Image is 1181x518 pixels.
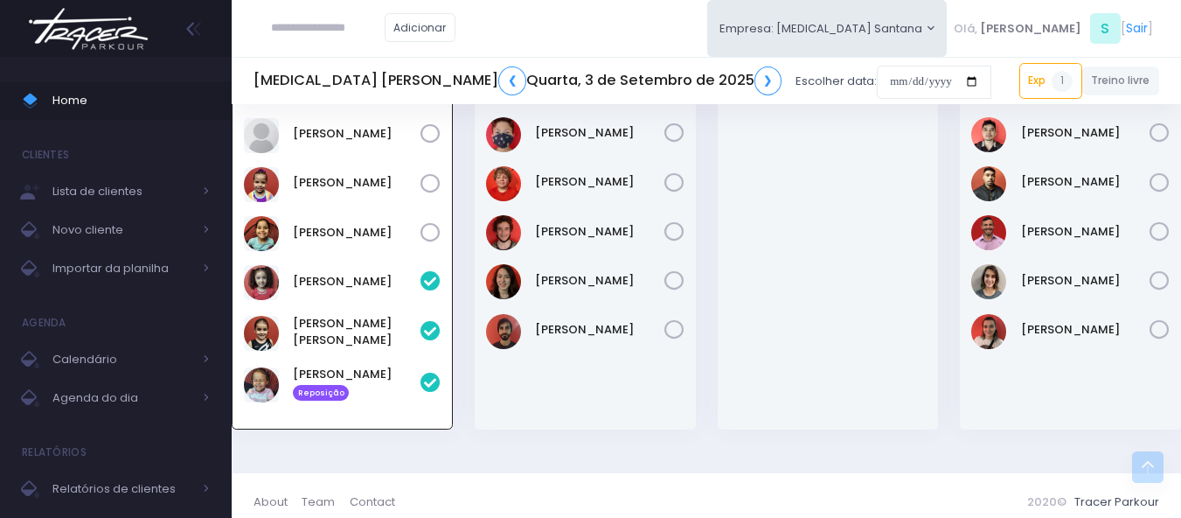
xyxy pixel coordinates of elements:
[244,167,279,202] img: Maria Cecília Menezes Rodrigues
[244,265,279,300] img: Helena Pires de Queiroz Melo
[52,257,192,280] span: Importar da planilha
[52,219,192,241] span: Novo cliente
[1021,124,1150,142] a: [PERSON_NAME]
[1082,66,1160,95] a: Treino livre
[535,223,664,241] a: [PERSON_NAME]
[254,66,782,95] h5: [MEDICAL_DATA] [PERSON_NAME] Quarta, 3 de Setembro de 2025
[971,264,1006,299] img: Paloma Botana
[1126,19,1148,38] a: Sair
[293,366,420,401] a: [PERSON_NAME] Reposição
[293,125,420,143] a: [PERSON_NAME]
[971,215,1006,250] img: Marcos Manoel Alves da Silva
[535,173,664,191] a: [PERSON_NAME]
[385,13,456,42] a: Adicionar
[486,166,521,201] img: Henrique Affonso
[954,20,977,38] span: Olá,
[1074,493,1159,510] a: Tracer Parkour
[1021,173,1150,191] a: [PERSON_NAME]
[971,166,1006,201] img: LEANDRO RODRIGUES DA MOTA
[254,61,991,101] div: Escolher data:
[1021,272,1150,290] a: [PERSON_NAME]
[52,387,192,409] span: Agenda do dia
[293,273,420,290] a: [PERSON_NAME]
[52,478,192,500] span: Relatórios de clientes
[293,315,420,349] a: [PERSON_NAME] [PERSON_NAME]
[980,20,1081,38] span: [PERSON_NAME]
[1027,493,1066,510] span: 2020©
[486,117,521,152] img: Gustavo Gaiot
[1021,321,1150,339] a: [PERSON_NAME]
[244,316,279,351] img: Julia Lourenço Menocci Fernandes
[971,314,1006,349] img: Paloma Mondini
[1019,63,1082,98] a: Exp1
[1021,223,1150,241] a: [PERSON_NAME]
[293,224,420,241] a: [PERSON_NAME]
[498,66,526,95] a: ❮
[244,367,279,402] img: Malu Souza de Carvalho
[22,435,87,470] h4: Relatórios
[486,314,521,349] img: Rodrigo Leite da Silva
[244,216,279,251] img: Maria Luiza da Silva Nascimento
[293,385,349,401] span: Reposição
[535,124,664,142] a: [PERSON_NAME]
[754,66,782,95] a: ❯
[244,118,279,153] img: Helena lua Bomfim
[947,9,1159,48] div: [ ]
[1090,13,1121,44] span: S
[1052,71,1073,92] span: 1
[52,180,192,203] span: Lista de clientes
[52,348,192,371] span: Calendário
[486,215,521,250] img: Maurício de Moraes Viterbo
[535,321,664,339] a: [PERSON_NAME]
[52,89,210,112] span: Home
[535,272,664,290] a: [PERSON_NAME]
[971,117,1006,152] img: Guilherme Ferigato Hiraoka
[486,264,521,299] img: Nicole Watari
[22,137,69,172] h4: Clientes
[22,305,66,340] h4: Agenda
[293,174,420,192] a: [PERSON_NAME]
